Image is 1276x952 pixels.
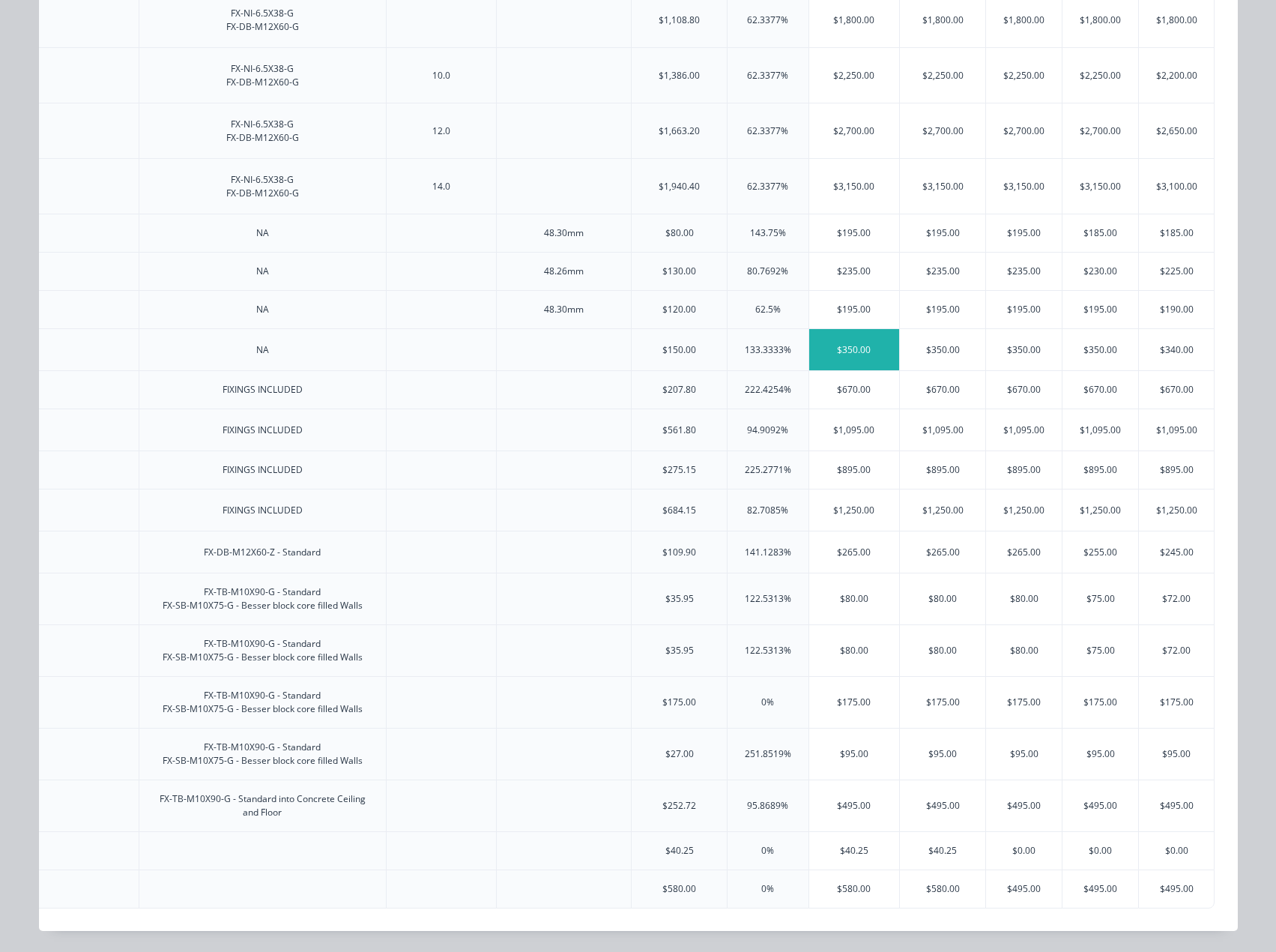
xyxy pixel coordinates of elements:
[163,585,363,612] div: FX-TB-M10X90-G - Standard FX-SB-M10X75-G - Besser block core filled Walls
[900,625,985,676] div: $80.00
[900,48,985,103] div: $2,250.00
[750,226,786,240] div: 143.75%
[1062,573,1138,624] div: $75.00
[747,124,788,138] div: 62.3377%
[986,573,1062,624] div: $80.00
[256,265,269,278] div: NA
[809,214,900,252] div: $195.00
[809,159,900,214] div: $3,150.00
[226,118,299,145] div: FX-NI-6.5X38-G FX-DB-M12X60-G
[1139,253,1214,290] div: $225.00
[986,531,1062,573] div: $265.00
[900,832,985,870] div: $40.25
[809,729,900,780] div: $95.00
[665,592,694,606] div: $35.95
[900,409,985,451] div: $1,095.00
[986,489,1062,531] div: $1,250.00
[809,489,900,531] div: $1,250.00
[665,226,694,240] div: $80.00
[1139,451,1214,489] div: $895.00
[226,7,299,34] div: FX-NI-6.5X38-G FX-DB-M12X60-G
[1139,729,1214,780] div: $95.00
[986,451,1062,489] div: $895.00
[1062,451,1138,489] div: $895.00
[662,383,696,397] div: $207.80
[900,677,985,728] div: $175.00
[1062,409,1138,451] div: $1,095.00
[1139,409,1214,451] div: $1,095.00
[662,463,696,477] div: $275.15
[745,747,791,761] div: 251.8519%
[900,451,985,489] div: $895.00
[900,159,985,214] div: $3,150.00
[665,747,694,761] div: $27.00
[1062,253,1138,290] div: $230.00
[986,214,1062,252] div: $195.00
[809,870,900,908] div: $580.00
[432,180,450,193] div: 14.0
[986,159,1062,214] div: $3,150.00
[747,69,788,82] div: 62.3377%
[986,103,1062,158] div: $2,700.00
[809,371,900,409] div: $670.00
[761,882,774,896] div: 0%
[809,573,900,624] div: $80.00
[1139,371,1214,409] div: $670.00
[1062,780,1138,831] div: $495.00
[544,303,584,316] div: 48.30mm
[1062,103,1138,158] div: $2,700.00
[1062,329,1138,370] div: $350.00
[1139,677,1214,728] div: $175.00
[1062,870,1138,908] div: $495.00
[809,409,900,451] div: $1,095.00
[1139,870,1214,908] div: $495.00
[659,69,700,82] div: $1,386.00
[809,253,900,290] div: $235.00
[1062,677,1138,728] div: $175.00
[1062,729,1138,780] div: $95.00
[1139,780,1214,831] div: $495.00
[432,69,450,82] div: 10.0
[745,383,791,397] div: 222.4254%
[745,644,791,657] div: 122.5313%
[809,329,900,370] div: $350.00
[1139,573,1214,624] div: $72.00
[1139,531,1214,573] div: $245.00
[665,844,694,858] div: $40.25
[809,780,900,831] div: $495.00
[747,799,788,813] div: 95.8689%
[745,463,791,477] div: 225.2771%
[665,644,694,657] div: $35.95
[544,265,584,278] div: 48.26mm
[662,799,696,813] div: $252.72
[986,329,1062,370] div: $350.00
[809,677,900,728] div: $175.00
[900,371,985,409] div: $670.00
[1139,159,1214,214] div: $3,100.00
[544,226,584,240] div: 48.30mm
[1062,371,1138,409] div: $670.00
[900,489,985,531] div: $1,250.00
[809,291,900,328] div: $195.00
[659,13,700,27] div: $1,108.80
[900,729,985,780] div: $95.00
[1062,159,1138,214] div: $3,150.00
[662,424,696,437] div: $561.80
[986,371,1062,409] div: $670.00
[747,424,788,437] div: 94.9092%
[1139,625,1214,676] div: $72.00
[747,265,788,278] div: 80.7692%
[986,677,1062,728] div: $175.00
[1139,48,1214,103] div: $2,200.00
[1062,531,1138,573] div: $255.00
[745,592,791,606] div: 122.5313%
[659,124,700,138] div: $1,663.20
[662,303,696,316] div: $120.00
[1139,291,1214,328] div: $190.00
[163,637,363,664] div: FX-TB-M10X90-G - Standard FX-SB-M10X75-G - Besser block core filled Walls
[163,689,363,716] div: FX-TB-M10X90-G - Standard FX-SB-M10X75-G - Besser block core filled Walls
[809,832,900,870] div: $40.25
[900,291,985,328] div: $195.00
[256,226,269,240] div: NA
[1139,214,1214,252] div: $185.00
